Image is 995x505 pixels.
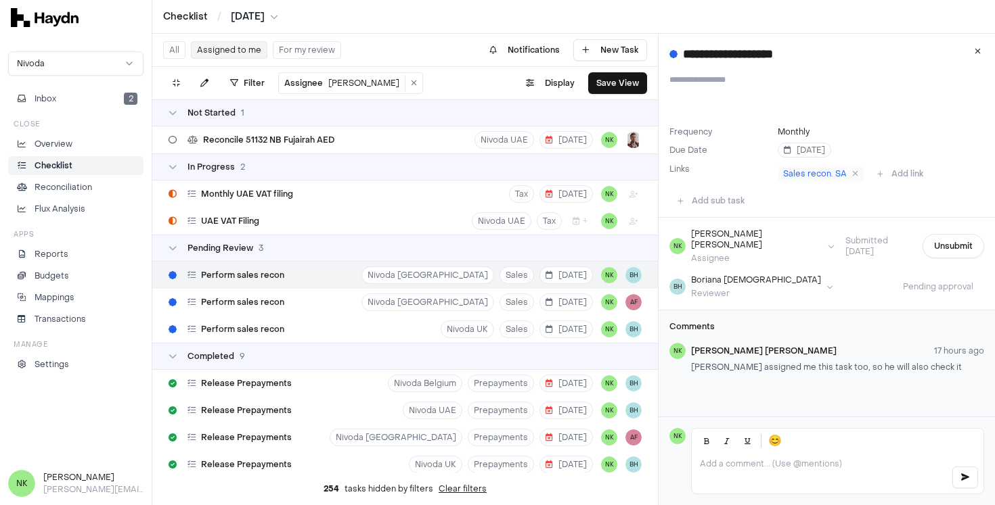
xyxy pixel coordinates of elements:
[201,405,292,416] span: Release Prepayments
[539,293,593,311] button: [DATE]
[201,270,284,281] span: Perform sales recon
[500,320,534,338] button: Sales
[403,402,462,419] button: Nivoda UAE
[500,266,534,284] button: Sales
[11,8,79,27] img: svg+xml,%3c
[187,162,235,172] span: In Progress
[518,72,583,94] button: Display
[717,431,736,450] button: Italic (Ctrl+I)
[784,145,825,155] span: [DATE]
[601,375,617,391] button: NK
[669,274,833,299] button: BHBoriana [DEMOGRAPHIC_DATA]Reviewer
[546,432,587,443] span: [DATE]
[35,248,68,260] p: Reports
[625,456,642,473] button: BH
[539,402,593,419] button: [DATE]
[691,362,984,372] p: [PERSON_NAME] assigned me this task too, so he will also check it
[201,324,284,335] span: Perform sales recon
[601,186,617,202] button: NK
[546,324,587,335] span: [DATE]
[468,429,534,446] button: Prepayments
[8,355,143,374] a: Settings
[240,351,245,362] span: 9
[474,131,534,149] button: Nivoda UAE
[481,39,568,61] button: Notifications
[669,428,686,444] span: NK
[284,78,323,89] span: Assignee
[601,402,617,418] button: NK
[539,429,593,446] button: [DATE]
[625,132,642,148] button: JP Smit
[669,279,686,295] span: BH
[669,321,984,332] h3: Comments
[35,291,74,304] p: Mappings
[8,199,143,218] a: Flux Analysis
[573,39,647,61] button: New Task
[361,293,494,311] button: Nivoda [GEOGRAPHIC_DATA]
[625,375,642,391] button: BH
[539,185,593,203] button: [DATE]
[546,378,587,389] span: [DATE]
[201,189,293,199] span: Monthly UAE VAT filing
[201,216,259,226] span: UAE VAT Filing
[691,288,821,299] div: Reviewer
[35,138,72,150] p: Overview
[259,243,263,254] span: 3
[468,375,534,392] button: Prepayments
[8,470,35,497] span: NK
[766,431,784,450] button: 😊
[778,126,810,137] button: Monthly
[601,321,617,337] button: NK
[231,10,265,24] span: [DATE]
[330,429,462,446] button: Nivoda [GEOGRAPHIC_DATA]
[163,10,278,24] nav: breadcrumb
[163,10,208,24] a: Checklist
[8,288,143,307] a: Mappings
[892,281,984,292] span: Pending approval
[201,432,292,443] span: Release Prepayments
[8,156,143,175] a: Checklist
[934,345,984,356] span: 17 hours ago
[546,135,587,145] span: [DATE]
[324,483,339,494] span: 254
[468,456,534,473] button: Prepayments
[468,402,534,419] button: Prepayments
[35,270,69,282] p: Budgets
[601,456,617,473] button: NK
[669,190,753,212] button: Add sub task
[191,41,267,59] button: Assigned to me
[539,456,593,473] button: [DATE]
[240,162,245,172] span: 2
[625,402,642,418] span: BH
[8,245,143,264] a: Reports
[546,270,587,281] span: [DATE]
[783,168,847,179] span: Sales recon. SA
[923,234,984,258] button: Unsubmit
[539,266,593,284] button: [DATE]
[35,358,69,370] p: Settings
[163,41,185,59] button: All
[273,41,341,59] button: For my review
[691,274,821,285] div: Boriana [DEMOGRAPHIC_DATA]
[601,213,617,229] button: NK
[669,164,690,174] label: Links
[500,293,534,311] button: Sales
[601,294,617,310] button: NK
[669,238,686,254] span: NK
[625,429,642,446] span: AF
[201,378,292,389] span: Release Prepayments
[567,212,593,230] button: +
[601,132,617,148] span: NK
[201,297,284,308] span: Perform sales recon
[43,483,143,496] p: [PERSON_NAME][EMAIL_ADDRESS][DOMAIN_NAME]
[625,294,642,310] span: AF
[625,267,642,283] span: BH
[601,267,617,283] span: NK
[601,429,617,446] span: NK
